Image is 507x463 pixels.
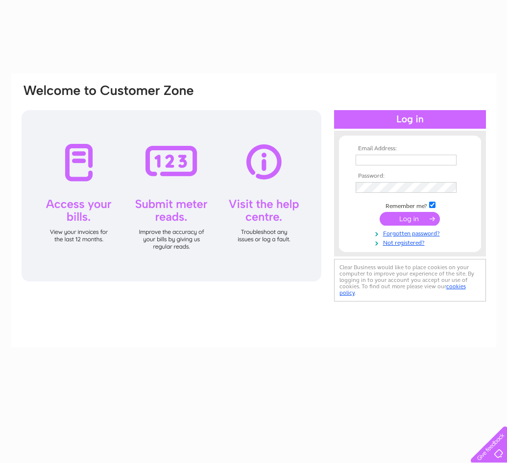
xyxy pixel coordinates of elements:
[353,145,467,152] th: Email Address:
[353,173,467,180] th: Password:
[356,237,467,247] a: Not registered?
[339,283,466,296] a: cookies policy
[380,212,440,226] input: Submit
[334,259,486,301] div: Clear Business would like to place cookies on your computer to improve your experience of the sit...
[353,200,467,210] td: Remember me?
[356,228,467,237] a: Forgotten password?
